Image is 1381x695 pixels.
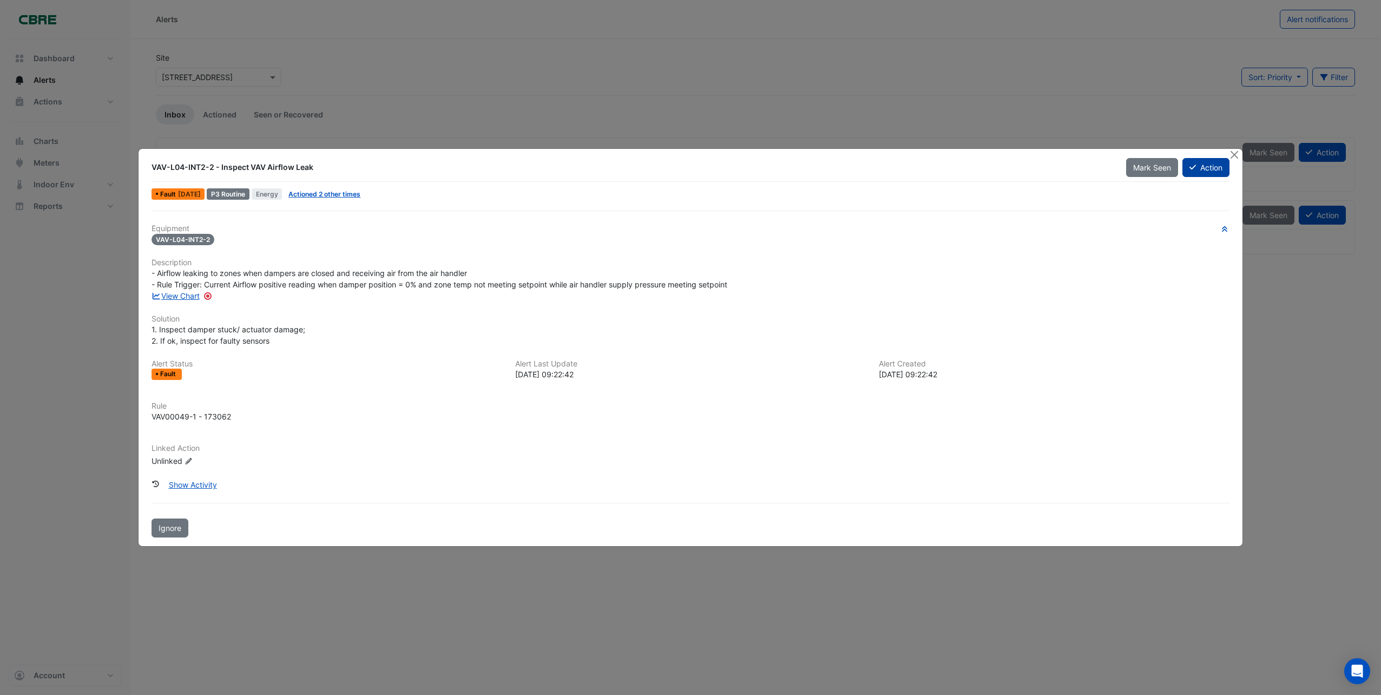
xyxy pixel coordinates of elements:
span: Energy [252,188,282,200]
h6: Equipment [152,224,1229,233]
h6: Linked Action [152,444,1229,453]
h6: Alert Created [879,359,1229,369]
button: Ignore [152,519,188,537]
div: Open Intercom Messenger [1344,658,1370,684]
h6: Alert Status [152,359,502,369]
div: P3 Routine [207,188,249,200]
div: [DATE] 09:22:42 [515,369,866,380]
h6: Rule [152,402,1229,411]
div: Tooltip anchor [203,291,213,301]
button: Mark Seen [1126,158,1178,177]
button: Action [1182,158,1229,177]
button: Close [1229,149,1240,160]
h6: Description [152,258,1229,267]
span: Ignore [159,523,181,533]
button: Show Activity [162,475,224,494]
a: View Chart [152,291,200,300]
h6: Solution [152,314,1229,324]
a: Actioned 2 other times [288,190,360,198]
span: - Airflow leaking to zones when dampers are closed and receiving air from the air handler - Rule ... [152,268,727,289]
div: Unlinked [152,455,281,466]
fa-icon: Edit Linked Action [185,457,193,465]
span: Fault [160,371,178,377]
span: Tue 09-Sep-2025 09:22 AEST [178,190,201,198]
div: VAV00049-1 - 173062 [152,411,231,422]
span: Mark Seen [1133,163,1171,172]
span: Fault [160,191,178,198]
span: 1. Inspect damper stuck/ actuator damage; 2. If ok, inspect for faulty sensors [152,325,305,345]
div: [DATE] 09:22:42 [879,369,1229,380]
div: VAV-L04-INT2-2 - Inspect VAV Airflow Leak [152,162,1113,173]
span: VAV-L04-INT2-2 [152,234,214,245]
h6: Alert Last Update [515,359,866,369]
